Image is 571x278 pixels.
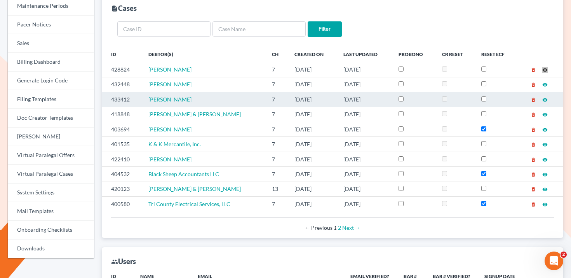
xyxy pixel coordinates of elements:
[102,77,142,92] td: 432448
[542,97,548,103] i: visibility
[266,46,288,62] th: Ch
[102,137,142,152] td: 401535
[111,3,137,13] div: Cases
[542,141,548,147] a: visibility
[531,111,536,117] a: delete_forever
[266,182,288,196] td: 13
[531,187,536,192] i: delete_forever
[531,172,536,177] i: delete_forever
[8,240,94,258] a: Downloads
[542,172,548,177] i: visibility
[288,107,337,122] td: [DATE]
[266,167,288,182] td: 7
[102,122,142,136] td: 403694
[8,146,94,165] a: Virtual Paralegal Offers
[266,77,288,92] td: 7
[111,257,136,266] div: Users
[8,128,94,146] a: [PERSON_NAME]
[102,92,142,107] td: 433412
[531,201,536,207] a: delete_forever
[8,165,94,184] a: Virtual Paralegal Cases
[542,185,548,192] a: visibility
[531,171,536,177] a: delete_forever
[102,167,142,182] td: 404532
[542,96,548,103] a: visibility
[288,167,337,182] td: [DATE]
[337,137,392,152] td: [DATE]
[8,202,94,221] a: Mail Templates
[308,21,342,37] input: Filter
[8,53,94,72] a: Billing Dashboard
[102,182,142,196] td: 420123
[337,182,392,196] td: [DATE]
[542,126,548,133] a: visibility
[8,90,94,109] a: Filing Templates
[337,77,392,92] td: [DATE]
[337,152,392,166] td: [DATE]
[266,107,288,122] td: 7
[531,97,536,103] i: delete_forever
[342,224,360,231] a: Next page
[305,224,333,231] span: Previous page
[542,66,548,73] a: visibility
[531,81,536,87] a: delete_forever
[266,197,288,212] td: 7
[111,258,118,265] i: group
[288,137,337,152] td: [DATE]
[102,152,142,166] td: 422410
[337,92,392,107] td: [DATE]
[148,141,201,147] span: K & K Mercantile, Inc.
[531,127,536,133] i: delete_forever
[8,72,94,90] a: Generate Login Code
[337,197,392,212] td: [DATE]
[531,66,536,73] a: delete_forever
[542,157,548,163] i: visibility
[436,46,475,62] th: CR Reset
[266,152,288,166] td: 7
[542,127,548,133] i: visibility
[531,96,536,103] a: delete_forever
[288,152,337,166] td: [DATE]
[542,82,548,87] i: visibility
[542,112,548,117] i: visibility
[288,92,337,107] td: [DATE]
[392,46,436,62] th: ProBono
[8,221,94,240] a: Onboarding Checklists
[148,156,191,163] a: [PERSON_NAME]
[337,107,392,122] td: [DATE]
[148,171,219,177] span: Black Sheep Accountants LLC
[531,67,536,73] i: delete_forever
[148,201,230,207] a: Tri County Electrical Services, LLC
[542,111,548,117] a: visibility
[148,96,191,103] a: [PERSON_NAME]
[542,156,548,163] a: visibility
[288,182,337,196] td: [DATE]
[531,185,536,192] a: delete_forever
[475,46,517,62] th: Reset ECF
[542,171,548,177] a: visibility
[288,62,337,77] td: [DATE]
[288,77,337,92] td: [DATE]
[148,126,191,133] a: [PERSON_NAME]
[8,184,94,202] a: System Settings
[8,109,94,128] a: Doc Creator Templates
[117,224,548,232] div: Pagination
[531,157,536,163] i: delete_forever
[148,81,191,87] span: [PERSON_NAME]
[148,185,241,192] a: [PERSON_NAME] & [PERSON_NAME]
[8,34,94,53] a: Sales
[266,137,288,152] td: 7
[266,122,288,136] td: 7
[561,252,567,258] span: 2
[337,122,392,136] td: [DATE]
[542,142,548,147] i: visibility
[542,187,548,192] i: visibility
[337,167,392,182] td: [DATE]
[148,111,241,117] span: [PERSON_NAME] & [PERSON_NAME]
[148,66,191,73] a: [PERSON_NAME]
[8,16,94,34] a: Pacer Notices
